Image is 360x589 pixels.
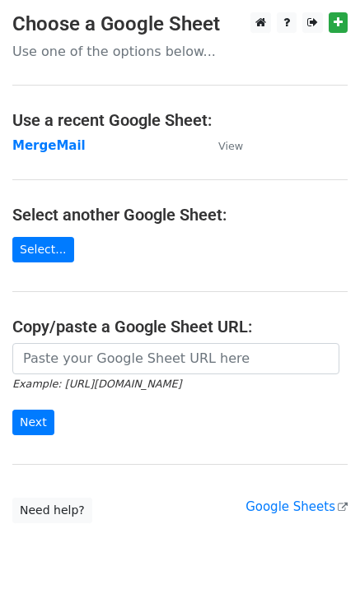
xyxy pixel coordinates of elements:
h4: Use a recent Google Sheet: [12,110,348,130]
a: Need help? [12,498,92,523]
small: View [218,140,243,152]
a: View [202,138,243,153]
a: Google Sheets [245,499,348,514]
h3: Choose a Google Sheet [12,12,348,36]
input: Next [12,410,54,435]
a: Select... [12,237,74,262]
small: Example: [URL][DOMAIN_NAME] [12,378,181,390]
p: Use one of the options below... [12,43,348,60]
a: MergeMail [12,138,86,153]
h4: Copy/paste a Google Sheet URL: [12,317,348,336]
input: Paste your Google Sheet URL here [12,343,339,374]
h4: Select another Google Sheet: [12,205,348,225]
